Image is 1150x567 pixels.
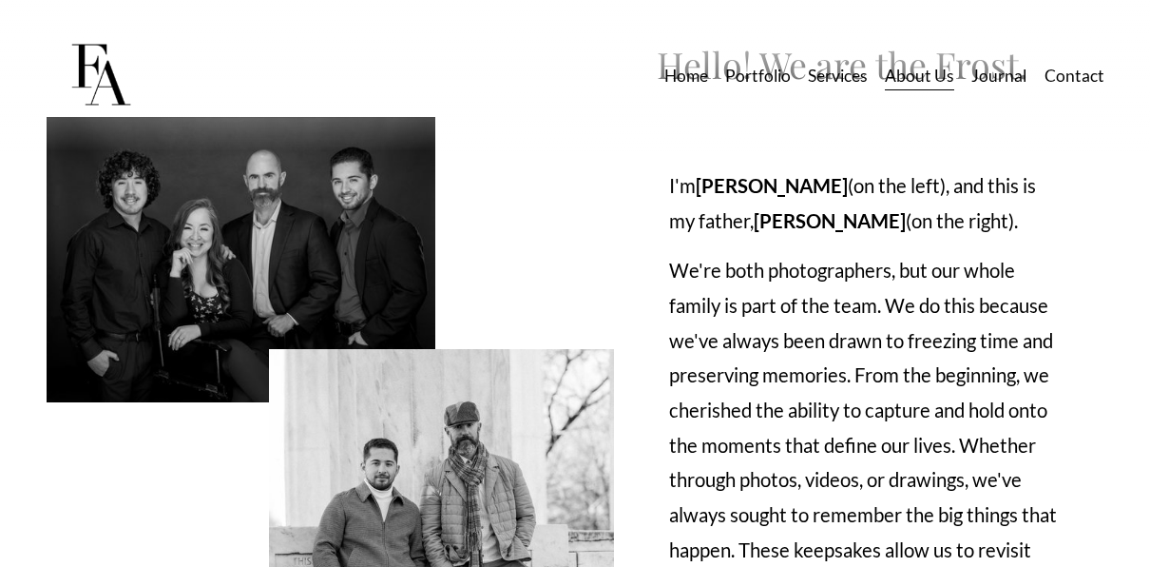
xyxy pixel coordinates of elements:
[808,59,868,92] a: Services
[725,59,791,92] a: Portfolio
[696,174,848,197] strong: [PERSON_NAME]
[669,168,1060,238] p: I'm (on the left), and this is my father, (on the right).
[1045,59,1104,92] a: Contact
[885,59,954,92] a: About Us
[754,209,906,232] strong: [PERSON_NAME]
[971,59,1026,92] a: Journal
[46,21,155,130] img: Frost Artistry
[664,59,708,92] a: Home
